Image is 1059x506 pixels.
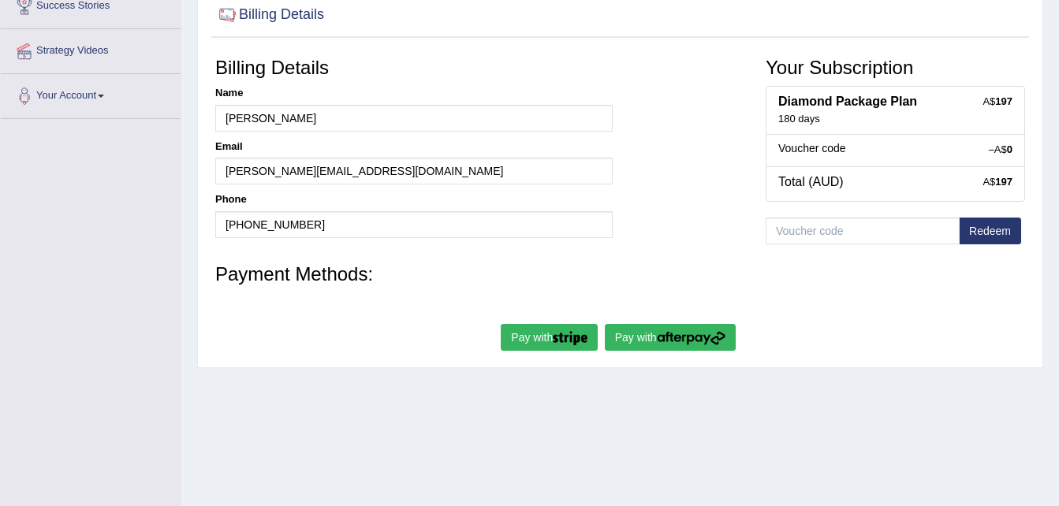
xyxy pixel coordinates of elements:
[215,86,243,100] label: Name
[778,95,917,108] b: Diamond Package Plan
[1,29,181,69] a: Strategy Videos
[778,113,1012,126] div: 180 days
[989,143,1012,157] div: –A$
[1007,143,1012,155] strong: 0
[766,218,960,244] input: Voucher code
[959,218,1021,244] button: Redeem
[215,192,247,206] label: Phone
[778,143,1012,154] h5: Voucher code
[501,324,598,351] button: Pay with
[995,176,1012,188] strong: 197
[983,175,1012,189] div: A$
[778,175,1012,189] h4: Total (AUD)
[766,58,1025,78] h3: Your Subscription
[215,3,324,27] h2: Billing Details
[215,58,613,78] h3: Billing Details
[215,264,1025,285] h3: Payment Methods:
[215,140,243,154] label: Email
[1,74,181,113] a: Your Account
[605,324,736,351] button: Pay with
[983,95,1012,109] div: A$
[995,95,1012,107] strong: 197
